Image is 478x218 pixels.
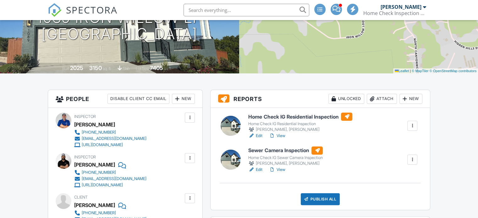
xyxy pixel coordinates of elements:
[48,3,62,17] img: The Best Home Inspection Software - Spectora
[150,65,163,71] div: 7405
[74,200,115,210] div: [PERSON_NAME]
[301,193,340,205] div: Publish All
[74,155,96,159] span: Inspector
[248,167,262,173] a: Edit
[74,169,146,176] a: [PHONE_NUMBER]
[395,69,409,73] a: Leaflet
[328,94,364,104] div: Unlocked
[37,9,202,43] h1: 1089 Iron Willow Lp [GEOGRAPHIC_DATA]
[248,133,262,139] a: Edit
[107,94,169,104] div: Disable Client CC Email
[211,90,430,108] h3: Reports
[367,94,397,104] div: Attach
[82,183,123,188] div: [URL][DOMAIN_NAME]
[248,160,323,167] div: [PERSON_NAME], [PERSON_NAME]
[103,66,112,71] span: sq. ft.
[164,66,172,71] span: sq.ft.
[248,121,352,126] div: Home Check IG Residential Inspection
[123,66,130,71] span: slab
[74,136,146,142] a: [EMAIL_ADDRESS][DOMAIN_NAME]
[82,210,116,215] div: [PHONE_NUMBER]
[48,90,202,108] h3: People
[248,126,352,133] div: [PERSON_NAME], [PERSON_NAME]
[269,167,285,173] a: View
[82,170,116,175] div: [PHONE_NUMBER]
[74,160,115,169] div: [PERSON_NAME]
[184,4,309,16] input: Search everything...
[82,176,146,181] div: [EMAIL_ADDRESS][DOMAIN_NAME]
[248,146,323,167] a: Sewer Camera Inspection Home Check IG Sewer Camera Inspection [PERSON_NAME], [PERSON_NAME]
[74,120,115,129] div: [PERSON_NAME]
[48,8,118,22] a: SPECTORA
[412,69,429,73] a: © MapTiler
[269,133,285,139] a: View
[74,129,146,136] a: [PHONE_NUMBER]
[430,69,476,73] a: © OpenStreetMap contributors
[82,130,116,135] div: [PHONE_NUMBER]
[248,113,352,133] a: Home Check IG Residential Inspection Home Check IG Residential Inspection [PERSON_NAME], [PERSON_...
[363,10,426,16] div: Home Check Inspection Group
[89,65,102,71] div: 3150
[74,176,146,182] a: [EMAIL_ADDRESS][DOMAIN_NAME]
[62,66,69,71] span: Built
[74,142,146,148] a: [URL][DOMAIN_NAME]
[82,136,146,141] div: [EMAIL_ADDRESS][DOMAIN_NAME]
[74,182,146,188] a: [URL][DOMAIN_NAME]
[82,142,123,147] div: [URL][DOMAIN_NAME]
[410,69,411,73] span: |
[74,195,88,199] span: Client
[399,94,422,104] div: New
[248,155,323,160] div: Home Check IG Sewer Camera Inspection
[248,146,323,155] h6: Sewer Camera Inspection
[136,66,149,71] span: Lot Size
[381,4,421,10] div: [PERSON_NAME]
[66,3,118,16] span: SPECTORA
[248,113,352,121] h6: Home Check IG Residential Inspection
[70,65,83,71] div: 2025
[172,94,195,104] div: New
[74,114,96,119] span: Inspector
[74,210,146,216] a: [PHONE_NUMBER]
